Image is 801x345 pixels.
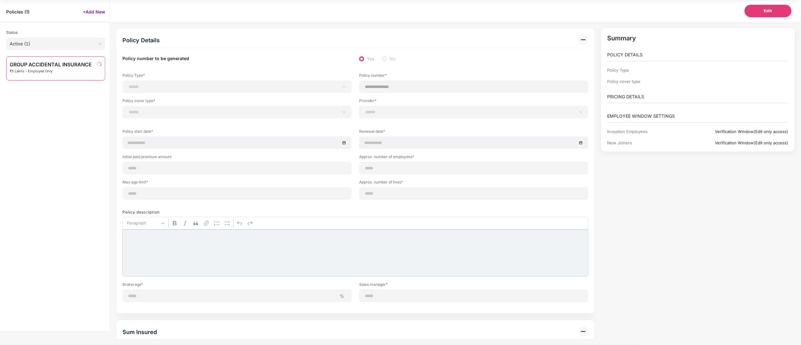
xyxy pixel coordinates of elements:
[578,35,588,45] img: svg+xml;base64,PHN2ZyB3aWR0aD0iMzIiIGhlaWdodD0iMzIiIHZpZXdCb3g9IjAgMCAzMiAzMiIgZmlsbD0ibm9uZSIgeG...
[10,69,92,73] span: ₹5 Lakhs - Employee Only
[122,73,352,80] label: Policy Type*
[607,79,683,84] div: Policy cover type
[122,35,160,46] div: Policy Details
[359,179,588,187] label: Approx. number of lives*
[607,68,683,73] div: Policy Type
[607,51,788,58] p: POLICY DETAILS
[122,282,352,290] label: Brokerage*
[122,55,189,62] label: Policy number to be generated
[124,219,167,228] button: Paragraph
[359,73,588,80] label: Policy number*
[6,30,18,35] span: Status
[6,9,29,15] span: Policies ( 1 )
[359,129,588,136] label: Renewal date*
[359,154,588,162] label: Approx. number of employees*
[607,140,683,145] div: New Joiners
[745,5,792,17] button: Edit
[387,55,398,62] span: No
[607,113,788,120] p: EMPLOYEE WINDOW SETTINGS
[764,8,773,14] span: Edit
[122,217,588,229] div: Editor toolbar
[122,179,352,187] label: Max age limit*
[83,9,105,15] span: +Add New
[607,129,683,134] div: Inception Employees
[10,39,102,49] span: Active (1)
[607,93,788,100] p: PRICING DETAILS
[337,293,347,299] span: %
[578,327,588,337] img: svg+xml;base64,PHN2ZyB3aWR0aD0iMzIiIGhlaWdodD0iMzIiIHZpZXdCb3g9IjAgMCAzMiAzMiIgZmlsbD0ibm9uZSIgeG...
[122,154,352,162] label: Initial paid premium amount
[359,282,588,290] label: Sales manager*
[127,219,159,227] span: Paragraph
[364,55,377,62] span: Yes
[122,229,588,276] div: Rich Text Editor, main
[122,98,352,106] label: Policy cover type*
[122,129,352,136] label: Policy start date*
[122,327,157,338] div: Sum Insured
[359,98,588,106] label: Provider*
[683,140,788,145] div: Verification Window(Edit only access)
[122,210,160,214] label: Policy description
[607,34,788,42] p: Summary
[10,62,92,67] span: GROUP ACCIDENTAL INSURANCE
[683,129,788,134] div: Verification Window(Edit only access)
